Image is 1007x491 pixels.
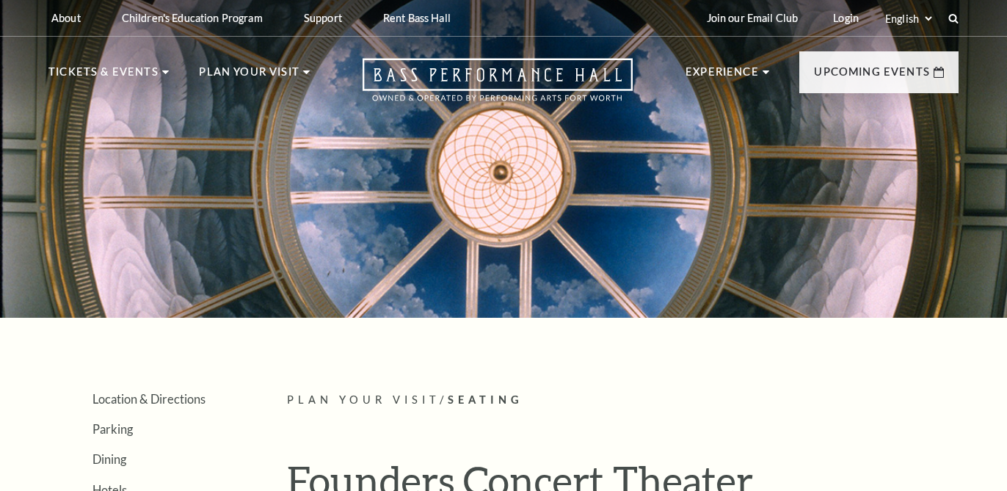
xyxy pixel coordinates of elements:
[122,12,263,24] p: Children's Education Program
[304,12,342,24] p: Support
[287,393,440,406] span: Plan Your Visit
[199,63,299,90] p: Plan Your Visit
[287,391,959,410] p: /
[882,12,934,26] select: Select:
[92,452,126,466] a: Dining
[448,393,523,406] span: Seating
[92,422,133,436] a: Parking
[814,63,930,90] p: Upcoming Events
[92,392,206,406] a: Location & Directions
[686,63,759,90] p: Experience
[383,12,451,24] p: Rent Bass Hall
[51,12,81,24] p: About
[48,63,159,90] p: Tickets & Events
